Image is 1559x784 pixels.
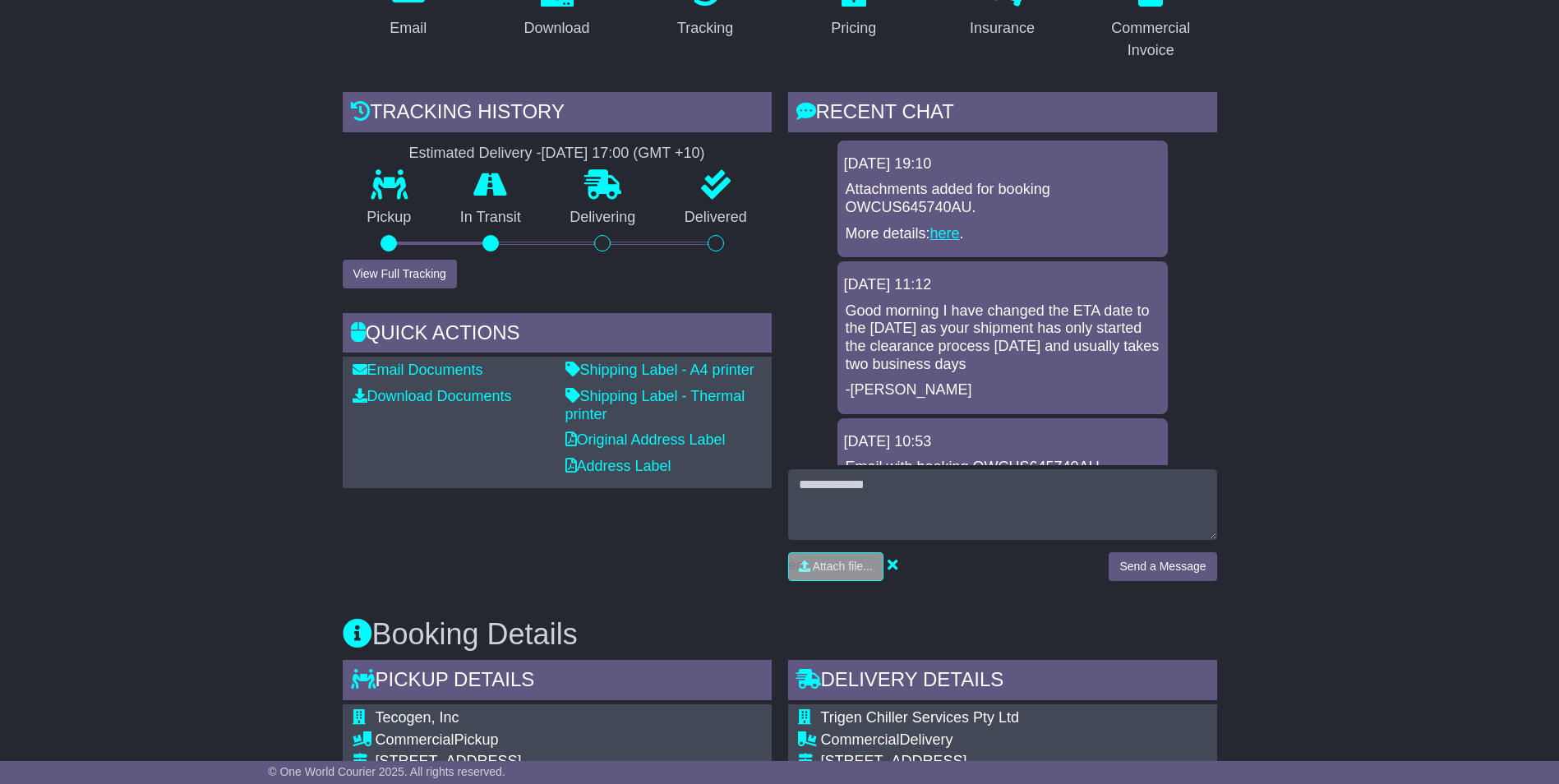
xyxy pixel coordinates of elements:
[353,362,483,378] a: Email Documents
[846,181,1160,216] p: Attachments added for booking OWCUS645740AU.
[546,209,661,227] p: Delivering
[844,276,1161,294] div: [DATE] 11:12
[844,433,1161,451] div: [DATE] 10:53
[846,459,1160,512] p: Email with booking OWCUS645740AU documents was sent to [EMAIL_ADDRESS][DOMAIN_NAME].
[376,709,459,726] span: Tecogen, Inc
[844,155,1161,173] div: [DATE] 19:10
[788,660,1217,704] div: Delivery Details
[268,765,505,778] span: © One World Courier 2025. All rights reserved.
[1095,17,1206,62] div: Commercial Invoice
[1109,552,1216,581] button: Send a Message
[970,17,1035,39] div: Insurance
[376,753,762,771] div: [STREET_ADDRESS]
[376,731,762,749] div: Pickup
[542,145,705,163] div: [DATE] 17:00 (GMT +10)
[846,225,1160,243] p: More details: .
[565,458,671,474] a: Address Label
[788,92,1217,136] div: RECENT CHAT
[565,388,745,422] a: Shipping Label - Thermal printer
[565,362,754,378] a: Shipping Label - A4 printer
[343,618,1217,651] h3: Booking Details
[821,731,1137,749] div: Delivery
[343,145,772,163] div: Estimated Delivery -
[930,225,960,242] a: here
[343,260,457,288] button: View Full Tracking
[343,660,772,704] div: Pickup Details
[821,731,900,748] span: Commercial
[821,753,1137,771] div: [STREET_ADDRESS]
[846,302,1160,373] p: Good morning I have changed the ETA date to the [DATE] as your shipment has only started the clea...
[846,381,1160,399] p: -[PERSON_NAME]
[353,388,512,404] a: Download Documents
[565,431,726,448] a: Original Address Label
[831,17,876,39] div: Pricing
[390,17,427,39] div: Email
[677,17,733,39] div: Tracking
[343,209,436,227] p: Pickup
[821,709,1019,726] span: Trigen Chiller Services Pty Ltd
[436,209,546,227] p: In Transit
[343,313,772,357] div: Quick Actions
[343,92,772,136] div: Tracking history
[376,731,454,748] span: Commercial
[524,17,589,39] div: Download
[660,209,772,227] p: Delivered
